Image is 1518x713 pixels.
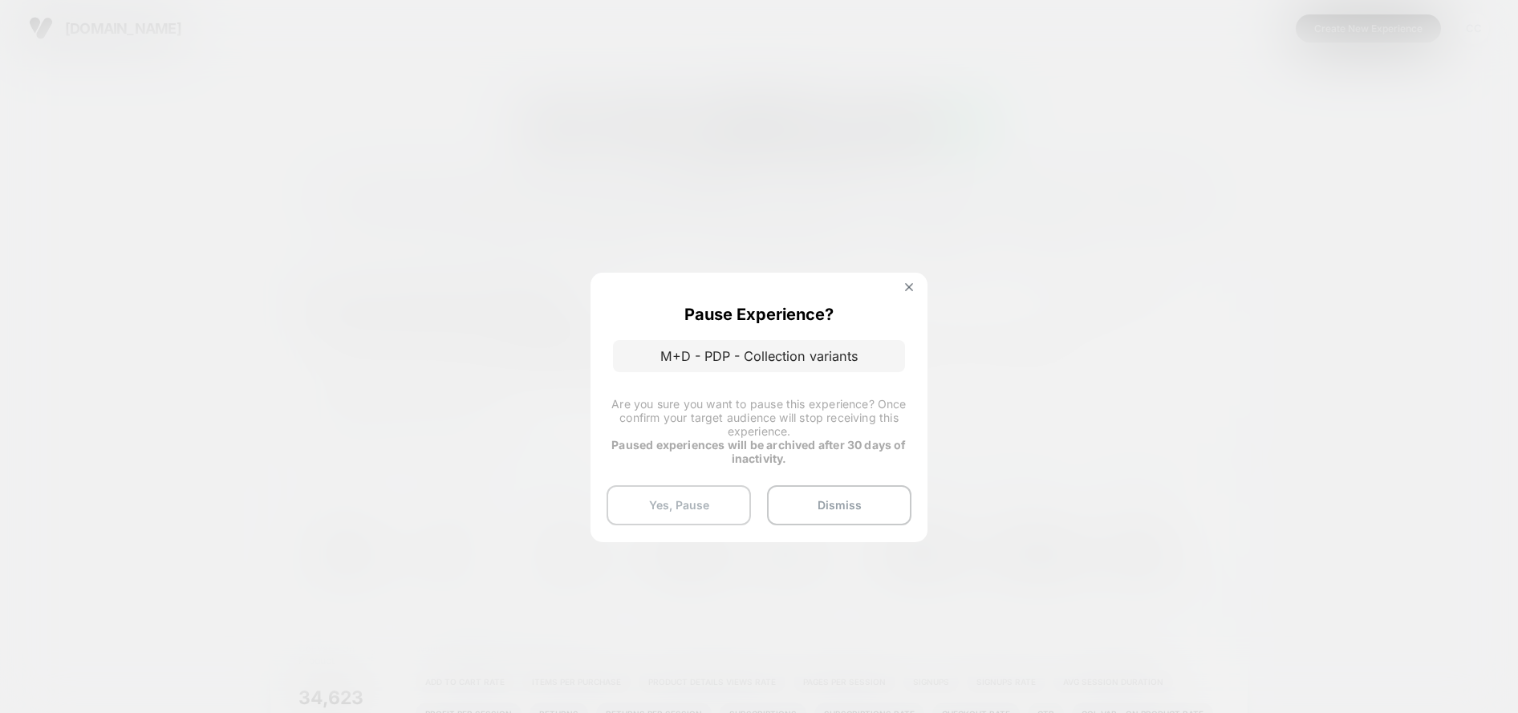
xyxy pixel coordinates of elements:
[613,340,905,372] p: M+D - PDP - Collection variants
[767,485,911,525] button: Dismiss
[905,283,913,291] img: close
[611,397,906,438] span: Are you sure you want to pause this experience? Once confirm your target audience will stop recei...
[607,485,751,525] button: Yes, Pause
[611,438,906,465] strong: Paused experiences will be archived after 30 days of inactivity.
[684,305,834,324] p: Pause Experience?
